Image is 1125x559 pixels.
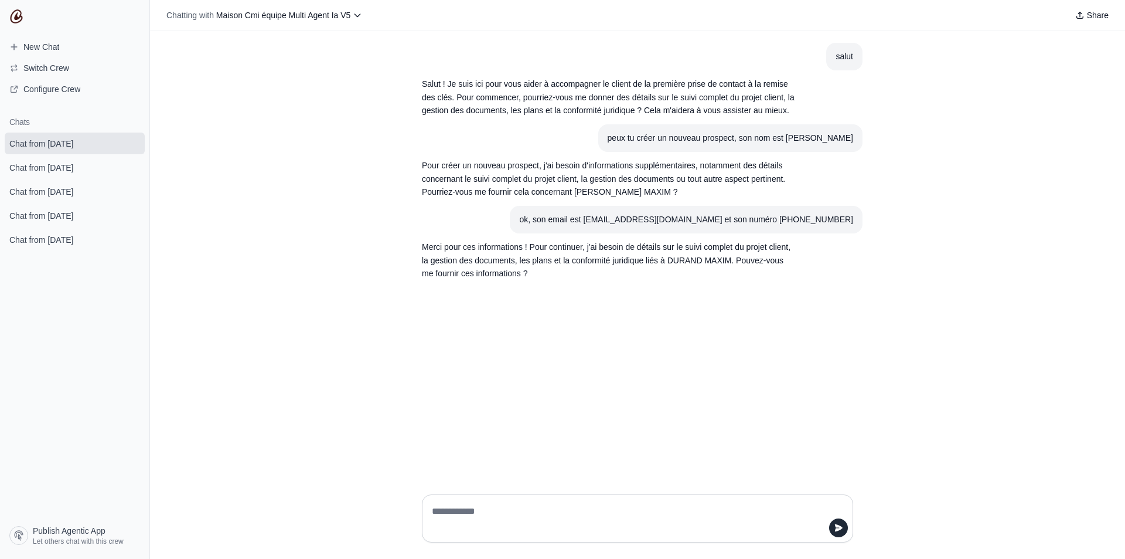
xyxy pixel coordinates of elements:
img: CrewAI Logo [9,9,23,23]
p: Salut ! Je suis ici pour vous aider à accompagner le client de la première prise de contact à la ... [422,77,797,117]
a: Chat from [DATE] [5,157,145,178]
section: Response [412,70,806,124]
span: Chatting with [166,9,214,21]
a: Chat from [DATE] [5,133,145,154]
a: New Chat [5,38,145,56]
span: Switch Crew [23,62,69,74]
a: Chat from [DATE] [5,181,145,202]
section: User message [598,124,862,152]
button: Share [1071,7,1113,23]
a: Chat from [DATE] [5,205,145,226]
button: Switch Crew [5,59,145,77]
a: Publish Agentic App Let others chat with this crew [5,521,145,550]
span: Chat from [DATE] [9,210,73,222]
section: Response [412,233,806,287]
span: Let others chat with this crew [33,537,124,546]
div: peux tu créer un nouveau prospect, son nom est [PERSON_NAME] [608,131,853,145]
span: Chat from [DATE] [9,234,73,246]
section: User message [510,206,862,233]
span: Configure Crew [23,83,80,95]
div: ok, son email est [EMAIL_ADDRESS][DOMAIN_NAME] et son numéro [PHONE_NUMBER] [519,213,853,226]
button: Chatting with Maison Cmi équipe Multi Agent Ia V5 [162,7,367,23]
p: Pour créer un nouveau prospect, j'ai besoin d'informations supplémentaires, notamment des détails... [422,159,797,199]
section: Response [412,152,806,206]
a: Chat from [DATE] [5,229,145,250]
section: User message [826,43,862,70]
a: Configure Crew [5,80,145,99]
span: Maison Cmi équipe Multi Agent Ia V5 [216,11,351,20]
span: Chat from [DATE] [9,138,73,150]
span: Chat from [DATE] [9,162,73,174]
span: Share [1087,9,1109,21]
p: Merci pour ces informations ! Pour continuer, j'ai besoin de détails sur le suivi complet du proj... [422,240,797,280]
span: New Chat [23,41,59,53]
span: Publish Agentic App [33,525,105,537]
span: Chat from [DATE] [9,186,73,198]
div: salut [836,50,853,63]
